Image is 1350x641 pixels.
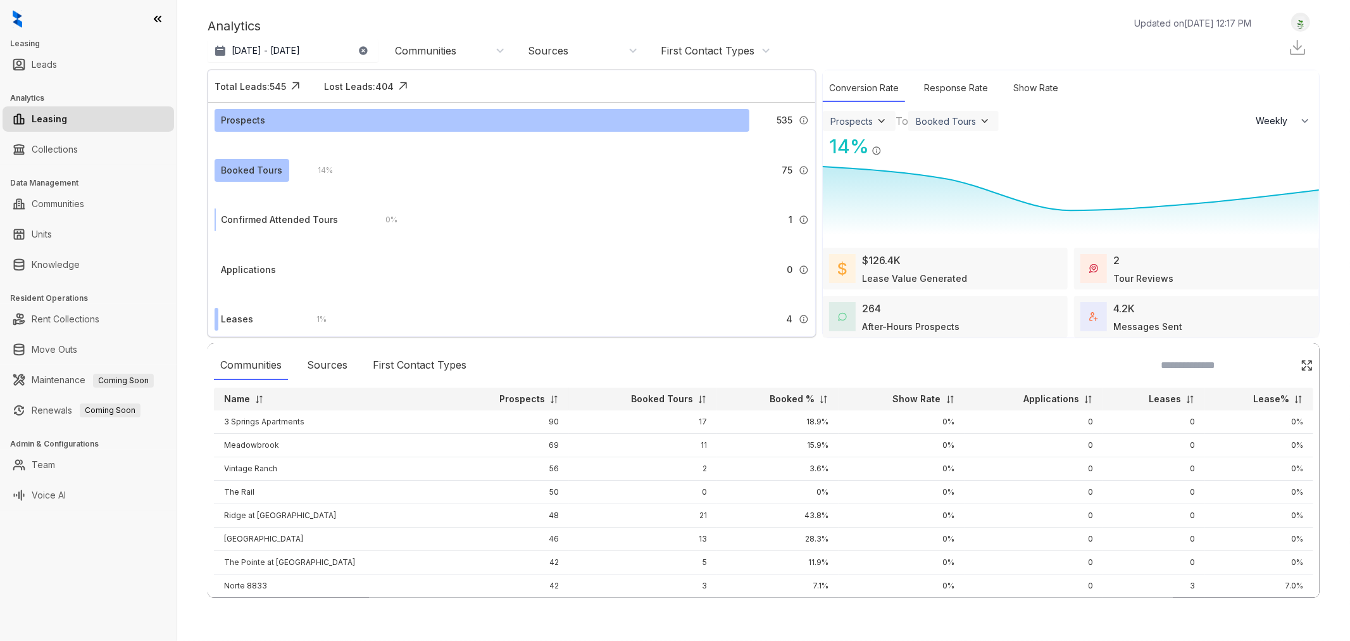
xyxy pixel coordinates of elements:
[528,44,568,58] div: Sources
[839,551,965,574] td: 0%
[799,215,809,225] img: Info
[3,307,174,332] li: Rent Collections
[1149,393,1181,405] p: Leases
[1103,410,1205,434] td: 0
[1103,504,1205,528] td: 0
[965,551,1103,574] td: 0
[786,312,792,326] span: 4
[93,374,154,388] span: Coming Soon
[965,528,1103,551] td: 0
[830,116,873,127] div: Prospects
[918,75,994,102] div: Response Rate
[214,481,446,504] td: The Rail
[373,213,397,227] div: 0 %
[1288,38,1307,57] img: Download
[3,191,174,217] li: Communities
[3,483,174,508] li: Voice AI
[717,574,839,598] td: 7.1%
[569,457,717,481] td: 2
[10,92,177,104] h3: Analytics
[717,457,839,481] td: 3.6%
[3,106,174,132] li: Leasing
[10,38,177,49] h3: Leasing
[446,574,569,598] td: 42
[1294,395,1303,404] img: sorting
[3,52,174,77] li: Leads
[839,434,965,457] td: 0%
[1023,393,1079,405] p: Applications
[3,367,174,393] li: Maintenance
[32,52,57,77] a: Leads
[1113,272,1173,285] div: Tour Reviews
[306,163,334,177] div: 14 %
[3,137,174,162] li: Collections
[3,252,174,277] li: Knowledge
[224,393,250,405] p: Name
[32,483,66,508] a: Voice AI
[221,213,338,227] div: Confirmed Attended Tours
[214,351,288,380] div: Communities
[32,137,78,162] a: Collections
[862,320,959,333] div: After-Hours Prospects
[208,16,261,35] p: Analytics
[631,393,693,405] p: Booked Tours
[221,312,253,326] div: Leases
[10,177,177,189] h3: Data Management
[872,146,882,156] img: Info
[549,395,559,404] img: sorting
[80,403,141,417] span: Coming Soon
[1103,598,1205,621] td: 0
[3,337,174,362] li: Move Outs
[893,393,941,405] p: Show Rate
[839,528,965,551] td: 0%
[717,504,839,528] td: 43.8%
[395,44,456,58] div: Communities
[1205,551,1313,574] td: 0%
[446,504,569,528] td: 48
[1103,574,1205,598] td: 3
[965,457,1103,481] td: 0
[823,132,869,161] div: 14 %
[787,263,792,277] span: 0
[1185,395,1195,404] img: sorting
[214,528,446,551] td: [GEOGRAPHIC_DATA]
[1113,320,1182,333] div: Messages Sent
[569,574,717,598] td: 3
[32,452,55,478] a: Team
[446,434,569,457] td: 69
[214,551,446,574] td: The Pointe at [GEOGRAPHIC_DATA]
[214,598,446,621] td: Villas at [GEOGRAPHIC_DATA]
[1103,457,1205,481] td: 0
[221,113,265,127] div: Prospects
[32,398,141,423] a: RenewalsComing Soon
[569,434,717,457] td: 11
[394,77,413,96] img: Click Icon
[32,222,52,247] a: Units
[1134,16,1251,30] p: Updated on [DATE] 12:17 PM
[838,261,847,276] img: LeaseValue
[32,307,99,332] a: Rent Collections
[839,410,965,434] td: 0%
[839,574,965,598] td: 0%
[799,265,809,275] img: Info
[446,481,569,504] td: 50
[819,395,828,404] img: sorting
[978,115,991,127] img: ViewFilterArrow
[1113,253,1120,268] div: 2
[839,481,965,504] td: 0%
[965,434,1103,457] td: 0
[324,80,394,93] div: Lost Leads: 404
[446,410,569,434] td: 90
[782,163,792,177] span: 75
[569,551,717,574] td: 5
[1205,457,1313,481] td: 0%
[1205,598,1313,621] td: 0%
[916,116,976,127] div: Booked Tours
[1103,434,1205,457] td: 0
[366,351,473,380] div: First Contact Types
[965,504,1103,528] td: 0
[221,263,276,277] div: Applications
[896,113,908,129] div: To
[232,44,300,57] p: [DATE] - [DATE]
[839,598,965,621] td: 0%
